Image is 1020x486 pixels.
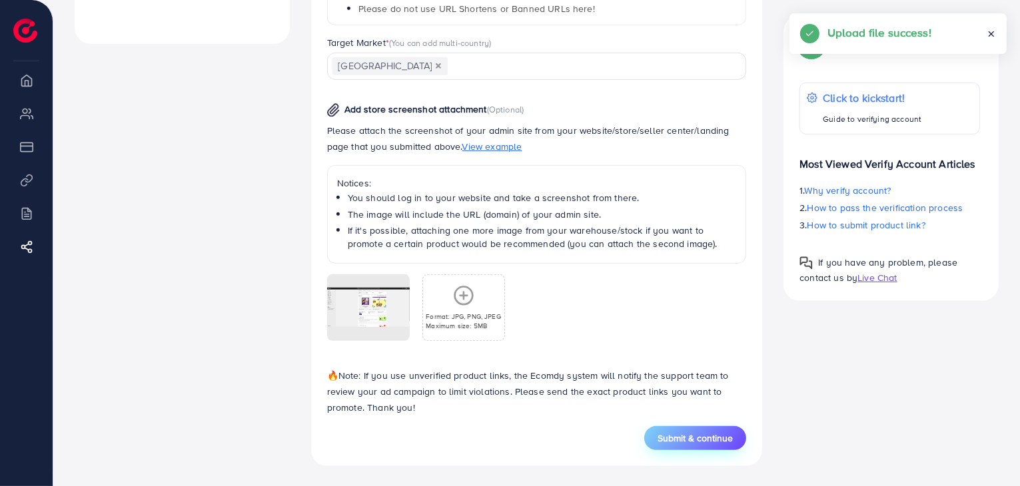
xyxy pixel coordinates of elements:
p: Most Viewed Verify Account Articles [799,145,980,172]
p: Notices: [337,175,737,191]
span: Why verify account? [805,184,891,197]
div: Search for option [327,53,747,80]
p: 2. [799,200,980,216]
label: Target Market [327,36,492,49]
li: If it's possible, attaching one more image from your warehouse/stock if you want to promote a cer... [348,224,737,251]
button: Submit & continue [644,426,746,450]
p: 1. [799,182,980,198]
span: Live Chat [857,271,897,284]
span: [GEOGRAPHIC_DATA] [332,57,448,76]
p: Format: JPG, PNG, JPEG [426,312,501,321]
span: How to pass the verification process [807,201,963,214]
span: (You can add multi-country) [389,37,491,49]
p: Please attach the screenshot of your admin site from your website/store/seller center/landing pag... [327,122,747,154]
span: 🔥 [327,369,338,382]
img: img uploaded [327,288,410,326]
span: How to submit product link? [807,218,925,232]
span: Add store screenshot attachment [344,103,487,116]
img: logo [13,19,37,43]
li: The image will include the URL (domain) of your admin site. [348,208,737,221]
span: Submit & continue [658,431,733,445]
button: Deselect Pakistan [435,63,442,69]
span: Please do not use URL Shortens or Banned URLs here! [358,2,595,15]
img: img [327,103,340,117]
input: Search for option [449,57,730,77]
img: Popup guide [799,256,813,270]
p: Maximum size: 5MB [426,321,501,330]
li: You should log in to your website and take a screenshot from there. [348,191,737,204]
p: Note: If you use unverified product links, the Ecomdy system will notify the support team to revi... [327,367,747,415]
h5: Upload file success! [827,24,931,41]
p: Guide to verifying account [823,111,921,127]
span: View example [462,140,522,153]
span: If you have any problem, please contact us by [799,256,957,284]
iframe: Chat [963,426,1010,476]
span: (Optional) [487,103,524,115]
p: 3. [799,217,980,233]
p: Click to kickstart! [823,90,921,106]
